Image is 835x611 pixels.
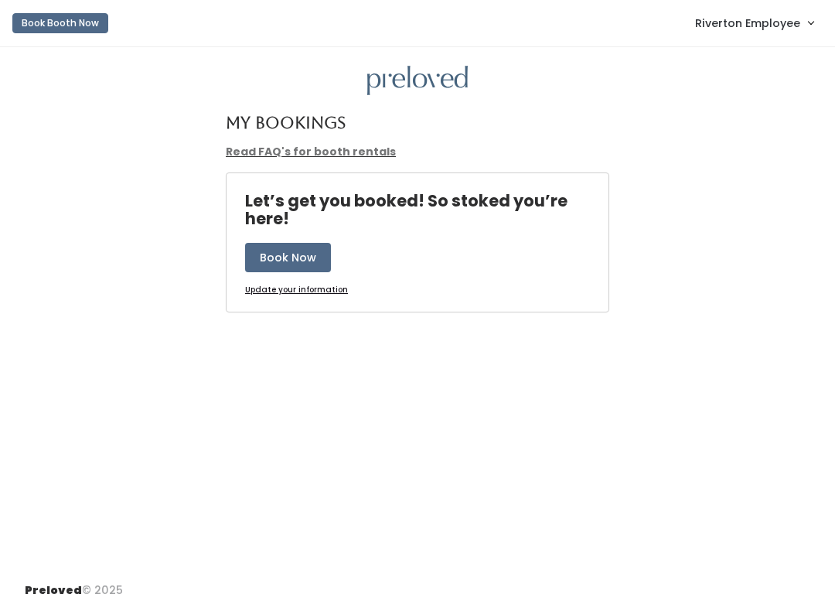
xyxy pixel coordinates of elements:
[695,15,800,32] span: Riverton Employee
[226,114,346,131] h4: My Bookings
[245,284,348,295] u: Update your information
[226,144,396,159] a: Read FAQ's for booth rentals
[367,66,468,96] img: preloved logo
[12,13,108,33] button: Book Booth Now
[245,285,348,296] a: Update your information
[12,6,108,40] a: Book Booth Now
[680,6,829,39] a: Riverton Employee
[245,192,608,227] h4: Let’s get you booked! So stoked you’re here!
[25,570,123,599] div: © 2025
[245,243,331,272] button: Book Now
[25,582,82,598] span: Preloved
